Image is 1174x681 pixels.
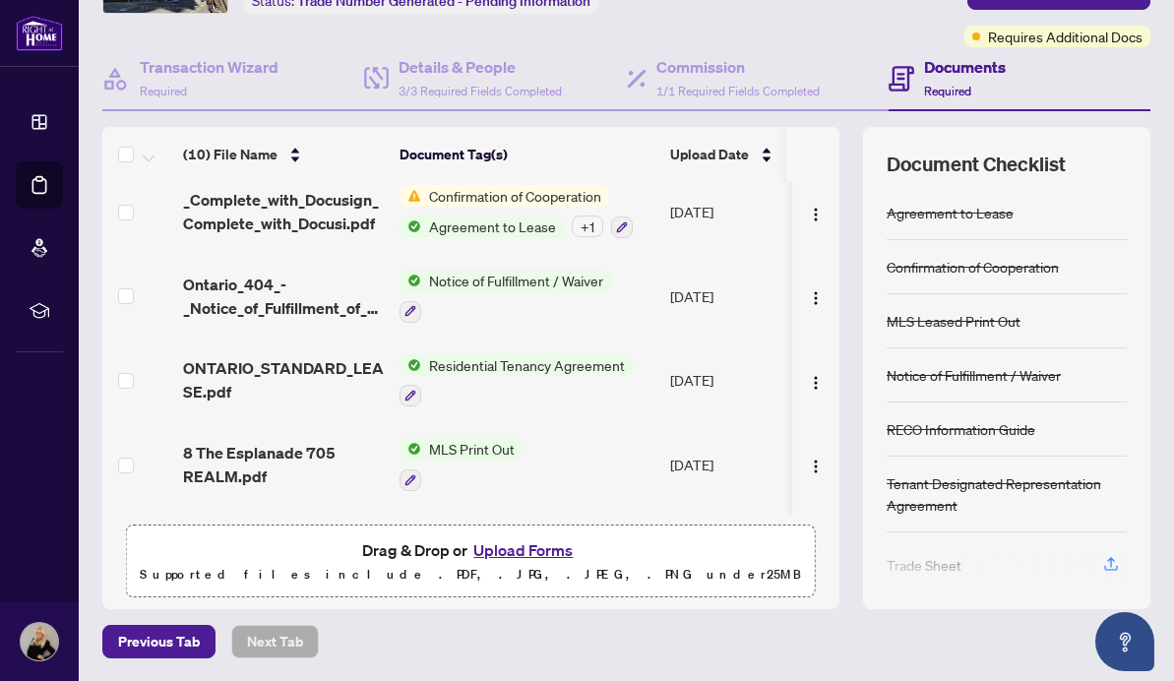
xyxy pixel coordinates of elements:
[421,438,523,460] span: MLS Print Out
[392,127,662,182] th: Document Tag(s)
[102,625,216,658] button: Previous Tab
[887,364,1061,386] div: Notice of Fulfillment / Waiver
[421,354,633,376] span: Residential Tenancy Agreement
[400,354,421,376] img: Status Icon
[800,280,832,312] button: Logo
[808,290,824,306] img: Logo
[662,169,800,254] td: [DATE]
[400,270,611,323] button: Status IconNotice of Fulfillment / Waiver
[183,356,384,403] span: ONTARIO_STANDARD_LEASE.pdf
[16,15,63,51] img: logo
[800,196,832,227] button: Logo
[127,526,815,598] span: Drag & Drop orUpload FormsSupported files include .PDF, .JPG, .JPEG, .PNG under25MB
[183,188,384,235] span: _Complete_with_Docusign_Complete_with_Docusi.pdf
[400,185,421,207] img: Status Icon
[656,55,820,79] h4: Commission
[400,354,633,407] button: Status IconResidential Tenancy Agreement
[887,472,1127,516] div: Tenant Designated Representation Agreement
[183,273,384,320] span: Ontario_404_-_Notice_of_Fulfillment_of_Conditions_-_Agreement_to_Lease_-_Residential.pdf
[140,55,278,79] h4: Transaction Wizard
[800,449,832,480] button: Logo
[808,375,824,391] img: Logo
[139,563,803,587] p: Supported files include .PDF, .JPG, .JPEG, .PNG under 25 MB
[118,626,200,657] span: Previous Tab
[887,256,1059,278] div: Confirmation of Cooperation
[924,55,1006,79] h4: Documents
[887,418,1035,440] div: RECO Information Guide
[421,216,564,237] span: Agreement to Lease
[467,537,579,563] button: Upload Forms
[662,254,800,339] td: [DATE]
[175,127,392,182] th: (10) File Name
[1095,612,1154,671] button: Open asap
[887,310,1020,332] div: MLS Leased Print Out
[808,207,824,222] img: Logo
[670,144,749,165] span: Upload Date
[662,507,800,591] td: [DATE]
[662,127,800,182] th: Upload Date
[887,554,961,576] div: Trade Sheet
[183,441,384,488] span: 8 The Esplanade 705 REALM.pdf
[924,84,971,98] span: Required
[400,216,421,237] img: Status Icon
[421,270,611,291] span: Notice of Fulfillment / Waiver
[399,55,562,79] h4: Details & People
[808,459,824,474] img: Logo
[231,625,319,658] button: Next Tab
[400,270,421,291] img: Status Icon
[887,202,1014,223] div: Agreement to Lease
[988,26,1143,47] span: Requires Additional Docs
[362,537,579,563] span: Drag & Drop or
[21,623,58,660] img: Profile Icon
[400,185,633,238] button: Status IconConfirmation of CooperationStatus IconAgreement to Lease+1
[400,438,421,460] img: Status Icon
[183,144,278,165] span: (10) File Name
[887,151,1066,178] span: Document Checklist
[656,84,820,98] span: 1/1 Required Fields Completed
[400,438,523,491] button: Status IconMLS Print Out
[399,84,562,98] span: 3/3 Required Fields Completed
[140,84,187,98] span: Required
[800,364,832,396] button: Logo
[662,422,800,507] td: [DATE]
[421,185,609,207] span: Confirmation of Cooperation
[662,339,800,423] td: [DATE]
[572,216,603,237] div: + 1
